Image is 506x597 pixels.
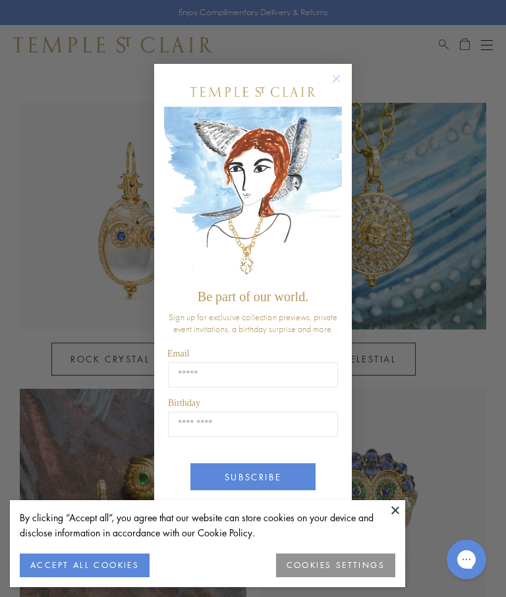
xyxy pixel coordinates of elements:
[168,362,338,387] input: Email
[20,554,150,577] button: ACCEPT ALL COOKIES
[190,87,316,97] img: Temple St. Clair
[20,510,395,540] div: By clicking “Accept all”, you agree that our website can store cookies on your device and disclos...
[169,311,337,335] span: Sign up for exclusive collection previews, private event invitations, a birthday surprise and more.
[440,535,493,584] iframe: Gorgias live chat messenger
[167,349,189,358] span: Email
[335,77,351,94] button: Close dialog
[164,107,342,283] img: c4a9eb12-d91a-4d4a-8ee0-386386f4f338.jpeg
[276,554,395,577] button: COOKIES SETTINGS
[198,289,308,304] span: Be part of our world.
[190,463,316,490] button: SUBSCRIBE
[240,494,266,520] img: TSC
[168,398,200,408] span: Birthday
